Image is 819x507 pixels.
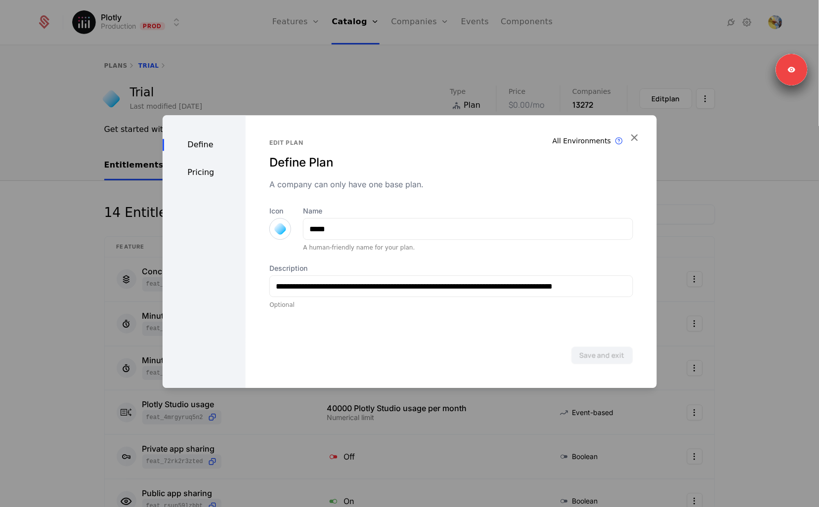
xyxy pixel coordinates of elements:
[269,178,633,190] div: A company can only have one base plan.
[269,139,633,147] div: Edit plan
[163,139,246,151] div: Define
[571,346,633,364] button: Save and exit
[553,136,611,146] div: All Environments
[269,155,633,170] div: Define Plan
[269,301,633,309] div: Optional
[303,244,633,252] div: A human-friendly name for your plan.
[163,167,246,178] div: Pricing
[269,263,633,273] label: Description
[303,206,633,216] label: Name
[269,206,291,216] label: Icon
